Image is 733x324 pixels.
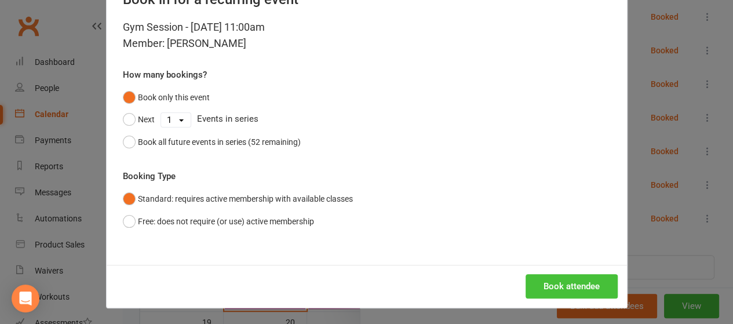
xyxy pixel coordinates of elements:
button: Book all future events in series (52 remaining) [123,131,301,153]
button: Standard: requires active membership with available classes [123,188,353,210]
div: Gym Session - [DATE] 11:00am Member: [PERSON_NAME] [123,19,611,52]
button: Next [123,108,155,130]
button: Book only this event [123,86,210,108]
button: Free: does not require (or use) active membership [123,210,314,232]
label: Booking Type [123,169,176,183]
label: How many bookings? [123,68,207,82]
div: Events in series [123,108,611,130]
div: Open Intercom Messenger [12,285,39,312]
div: Book all future events in series (52 remaining) [138,136,301,148]
button: Book attendee [526,274,618,298]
